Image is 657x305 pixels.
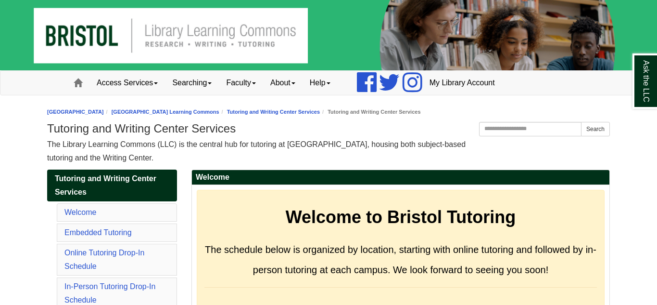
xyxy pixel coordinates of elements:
[422,71,502,95] a: My Library Account
[303,71,338,95] a: Help
[47,122,610,135] h1: Tutoring and Writing Center Services
[263,71,303,95] a: About
[227,109,320,115] a: Tutoring and Writing Center Services
[192,170,609,185] h2: Welcome
[165,71,219,95] a: Searching
[55,174,156,196] span: Tutoring and Writing Center Services
[219,71,263,95] a: Faculty
[47,109,104,115] a: [GEOGRAPHIC_DATA]
[64,228,132,237] a: Embedded Tutoring
[89,71,165,95] a: Access Services
[47,140,466,162] span: The Library Learning Commons (LLC) is the central hub for tutoring at [GEOGRAPHIC_DATA], housing ...
[47,170,177,201] a: Tutoring and Writing Center Services
[112,109,219,115] a: [GEOGRAPHIC_DATA] Learning Commons
[320,107,420,117] li: Tutoring and Writing Center Services
[64,282,155,304] a: In-Person Tutoring Drop-In Schedule
[64,208,96,216] a: Welcome
[47,107,610,117] nav: breadcrumb
[581,122,610,136] button: Search
[205,244,596,275] span: The schedule below is organized by location, starting with online tutoring and followed by in-per...
[286,207,516,227] strong: Welcome to Bristol Tutoring
[64,249,144,270] a: Online Tutoring Drop-In Schedule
